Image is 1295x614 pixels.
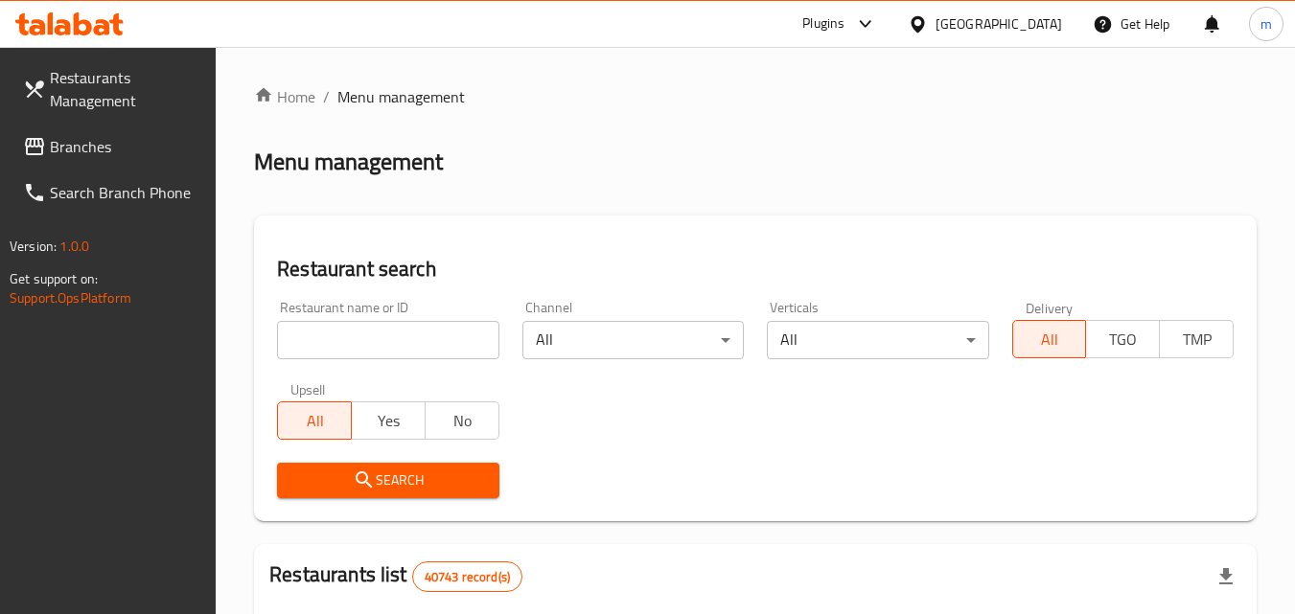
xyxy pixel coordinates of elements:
span: TMP [1168,326,1226,353]
span: Search Branch Phone [50,181,201,204]
span: m [1260,13,1272,34]
div: Export file [1203,554,1249,600]
span: Menu management [337,85,465,108]
h2: Restaurant search [277,255,1234,284]
h2: Menu management [254,147,443,177]
button: TMP [1159,320,1234,358]
a: Search Branch Phone [8,170,217,216]
span: TGO [1094,326,1152,353]
input: Search for restaurant name or ID.. [277,321,498,359]
span: Branches [50,135,201,158]
button: All [1012,320,1087,358]
button: Yes [351,401,426,440]
h2: Restaurants list [269,560,522,592]
label: Upsell [290,382,326,396]
span: 1.0.0 [59,234,89,259]
div: All [767,321,988,359]
a: Support.OpsPlatform [10,285,131,310]
span: Search [292,468,483,492]
button: No [425,401,499,440]
div: All [522,321,744,359]
button: TGO [1085,320,1160,358]
div: Plugins [802,12,844,35]
a: Restaurants Management [8,55,217,124]
button: All [277,401,352,440]
a: Home [254,85,315,108]
div: Total records count [412,561,522,592]
span: Restaurants Management [50,66,201,112]
button: Search [277,463,498,498]
span: No [433,407,492,435]
span: Version: [10,234,57,259]
span: Yes [359,407,418,435]
span: Get support on: [10,266,98,291]
label: Delivery [1026,301,1074,314]
div: [GEOGRAPHIC_DATA] [936,13,1062,34]
li: / [323,85,330,108]
span: All [1021,326,1079,353]
span: 40743 record(s) [413,568,521,586]
span: All [286,407,344,435]
a: Branches [8,124,217,170]
nav: breadcrumb [254,85,1257,108]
